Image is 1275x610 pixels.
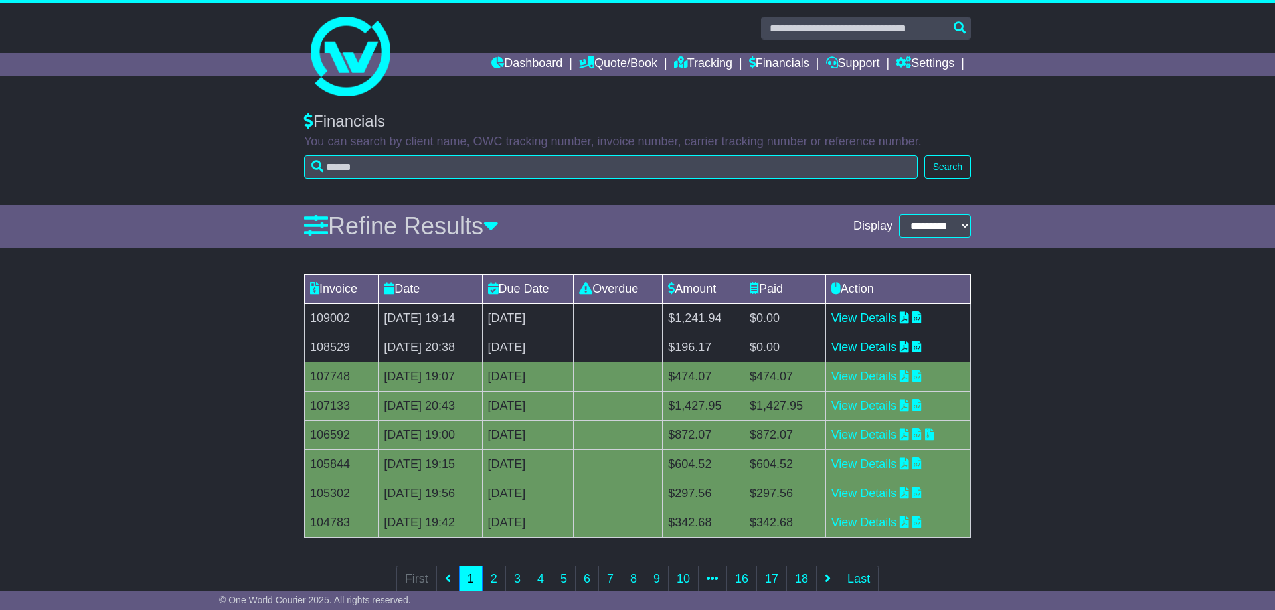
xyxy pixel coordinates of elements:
[668,566,699,593] a: 10
[379,303,482,333] td: [DATE] 19:14
[831,311,897,325] a: View Details
[924,155,971,179] button: Search
[379,420,482,449] td: [DATE] 19:00
[598,566,622,593] a: 7
[674,53,732,76] a: Tracking
[379,362,482,391] td: [DATE] 19:07
[831,457,897,471] a: View Details
[482,274,574,303] td: Due Date
[663,362,744,391] td: $474.07
[482,508,574,537] td: [DATE]
[379,508,482,537] td: [DATE] 19:42
[459,566,483,593] a: 1
[219,595,411,605] span: © One World Courier 2025. All rights reserved.
[305,333,379,362] td: 108529
[379,391,482,420] td: [DATE] 20:43
[853,219,892,234] span: Display
[482,566,506,593] a: 2
[839,566,879,593] a: Last
[749,53,809,76] a: Financials
[831,516,897,529] a: View Details
[622,566,645,593] a: 8
[756,566,787,593] a: 17
[744,391,825,420] td: $1,427.95
[304,112,971,131] div: Financials
[831,370,897,383] a: View Details
[379,274,482,303] td: Date
[529,566,552,593] a: 4
[744,420,825,449] td: $872.07
[663,420,744,449] td: $872.07
[305,508,379,537] td: 104783
[304,212,499,240] a: Refine Results
[826,53,880,76] a: Support
[304,135,971,149] p: You can search by client name, OWC tracking number, invoice number, carrier tracking number or re...
[744,449,825,479] td: $604.52
[744,303,825,333] td: $0.00
[663,479,744,508] td: $297.56
[305,449,379,479] td: 105844
[663,333,744,362] td: $196.17
[831,341,897,354] a: View Details
[574,274,663,303] td: Overdue
[491,53,562,76] a: Dashboard
[305,274,379,303] td: Invoice
[305,303,379,333] td: 109002
[482,449,574,479] td: [DATE]
[482,479,574,508] td: [DATE]
[744,479,825,508] td: $297.56
[744,333,825,362] td: $0.00
[482,333,574,362] td: [DATE]
[825,274,970,303] td: Action
[482,420,574,449] td: [DATE]
[379,449,482,479] td: [DATE] 19:15
[663,303,744,333] td: $1,241.94
[663,508,744,537] td: $342.68
[896,53,954,76] a: Settings
[663,449,744,479] td: $604.52
[379,333,482,362] td: [DATE] 20:38
[786,566,817,593] a: 18
[305,362,379,391] td: 107748
[579,53,657,76] a: Quote/Book
[482,362,574,391] td: [DATE]
[482,303,574,333] td: [DATE]
[744,362,825,391] td: $474.07
[305,479,379,508] td: 105302
[744,508,825,537] td: $342.68
[305,391,379,420] td: 107133
[305,420,379,449] td: 106592
[505,566,529,593] a: 3
[552,566,576,593] a: 5
[744,274,825,303] td: Paid
[482,391,574,420] td: [DATE]
[831,399,897,412] a: View Details
[663,391,744,420] td: $1,427.95
[379,479,482,508] td: [DATE] 19:56
[831,487,897,500] a: View Details
[831,428,897,441] a: View Details
[645,566,669,593] a: 9
[663,274,744,303] td: Amount
[575,566,599,593] a: 6
[726,566,757,593] a: 16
